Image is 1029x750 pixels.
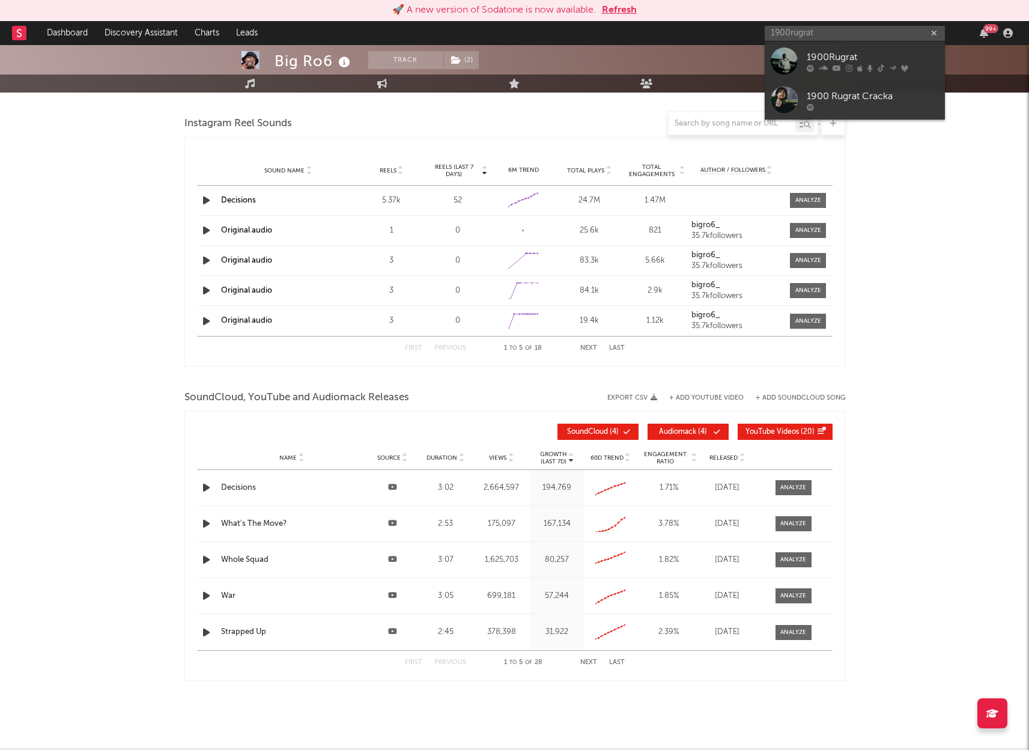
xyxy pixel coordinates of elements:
[362,315,422,327] div: 3
[428,163,481,178] span: Reels (last 7 days)
[700,166,765,174] span: Author / Followers
[525,660,532,665] span: of
[609,345,625,352] button: Last
[279,454,297,462] span: Name
[745,428,799,436] span: YouTube Videos
[540,458,567,465] p: (Last 7d)
[625,195,685,207] div: 1.47M
[533,482,581,494] div: 194,769
[648,424,729,440] button: Audiomack(4)
[422,482,470,494] div: 3:02
[640,554,697,566] div: 1.82 %
[264,167,305,174] span: Sound Name
[186,21,228,45] a: Charts
[580,659,597,666] button: Next
[533,554,581,566] div: 80,257
[428,285,488,297] div: 0
[703,590,751,602] div: [DATE]
[691,251,720,259] strong: bigro6_
[533,518,581,530] div: 167,134
[657,395,744,401] div: + Add YouTube Video
[559,195,619,207] div: 24.7M
[405,659,422,666] button: First
[362,255,422,267] div: 3
[405,345,422,352] button: First
[565,428,621,436] span: ( 4 )
[559,285,619,297] div: 84.1k
[703,554,751,566] div: [DATE]
[444,51,479,69] button: (2)
[221,257,272,264] a: Original audio
[96,21,186,45] a: Discovery Assistant
[221,482,363,494] a: Decisions
[422,554,470,566] div: 3:07
[525,346,532,351] span: of
[362,285,422,297] div: 3
[362,195,422,207] div: 5.37k
[709,454,738,462] span: Released
[428,195,488,207] div: 52
[659,428,696,436] span: Audiomack
[475,626,527,638] div: 378,398
[983,24,998,33] div: 99 +
[691,221,720,229] strong: bigro6_
[640,451,690,465] span: Engagement Ratio
[691,262,782,270] div: 35.7k followers
[533,626,581,638] div: 31,922
[475,554,527,566] div: 1,625,703
[380,167,396,174] span: Reels
[625,285,685,297] div: 2.9k
[765,41,945,81] a: 1900Rugrat
[38,21,96,45] a: Dashboard
[422,518,470,530] div: 2:53
[533,590,581,602] div: 57,244
[590,454,624,462] span: 60D Trend
[980,28,988,38] button: 99+
[691,232,782,240] div: 35.7k followers
[691,281,782,290] a: bigro6_
[691,311,782,320] a: bigro6_
[443,51,479,69] span: ( 2 )
[475,590,527,602] div: 699,181
[765,81,945,120] a: 1900 Rugrat Cracka
[221,287,272,294] a: Original audio
[475,518,527,530] div: 175,097
[669,395,744,401] button: + Add YouTube Video
[807,50,939,64] div: 1900Rugrat
[691,251,782,260] a: bigro6_
[428,315,488,327] div: 0
[625,315,685,327] div: 1.12k
[428,255,488,267] div: 0
[655,428,711,436] span: ( 4 )
[669,119,795,129] input: Search by song name or URL
[557,424,639,440] button: SoundCloud(4)
[221,626,363,638] a: Strapped Up
[691,221,782,230] a: bigro6_
[221,590,363,602] a: War
[559,315,619,327] div: 19.4k
[392,3,596,17] div: 🚀 A new version of Sodatone is now available.
[625,225,685,237] div: 821
[625,163,678,178] span: Total Engagements
[184,391,409,405] span: SoundCloud, YouTube and Audiomack Releases
[221,197,256,204] a: Decisions
[489,454,506,462] span: Views
[422,626,470,638] div: 2:45
[221,227,272,234] a: Original audio
[640,590,697,602] div: 1.85 %
[275,51,353,71] div: Big Ro6
[490,656,556,670] div: 1 5 28
[377,454,401,462] span: Source
[640,518,697,530] div: 3.78 %
[422,590,470,602] div: 3:05
[434,345,466,352] button: Previous
[609,659,625,666] button: Last
[765,26,945,41] input: Search for artists
[362,225,422,237] div: 1
[221,518,363,530] a: What's The Move?
[494,166,554,175] div: 6M Trend
[625,255,685,267] div: 5.66k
